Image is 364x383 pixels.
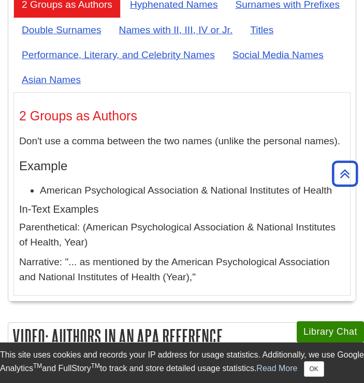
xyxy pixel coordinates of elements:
[40,183,345,198] li: American Psychological Association & National Institutes of Health
[13,17,110,43] a: Double Surnames
[13,42,223,67] a: Performance, Literary, and Celebrity Names
[256,364,297,373] a: Read More
[19,108,345,124] h3: 2 Groups as Authors
[33,362,42,370] sup: TM
[19,134,345,149] p: Don't use a comma between the two names (unlike the personal names).
[19,220,345,250] p: Parenthetical: (American Psychological Association & National Institutes of Health, Year)
[19,255,345,285] p: Narrative: "... as mentioned by the American Psychological Association and National Institutes of...
[8,323,356,350] h2: Video: Authors in an APA Reference
[19,203,345,215] h5: In-Text Examples
[304,361,324,377] button: Close
[91,362,100,370] sup: TM
[297,321,364,343] button: Library Chat
[19,159,345,173] h4: Example
[224,42,332,67] a: Social Media Names
[111,17,241,43] a: Names with II, III, IV or Jr.
[242,17,282,43] a: Titles
[328,167,361,181] a: Back to Top
[13,67,89,92] a: Asian Names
